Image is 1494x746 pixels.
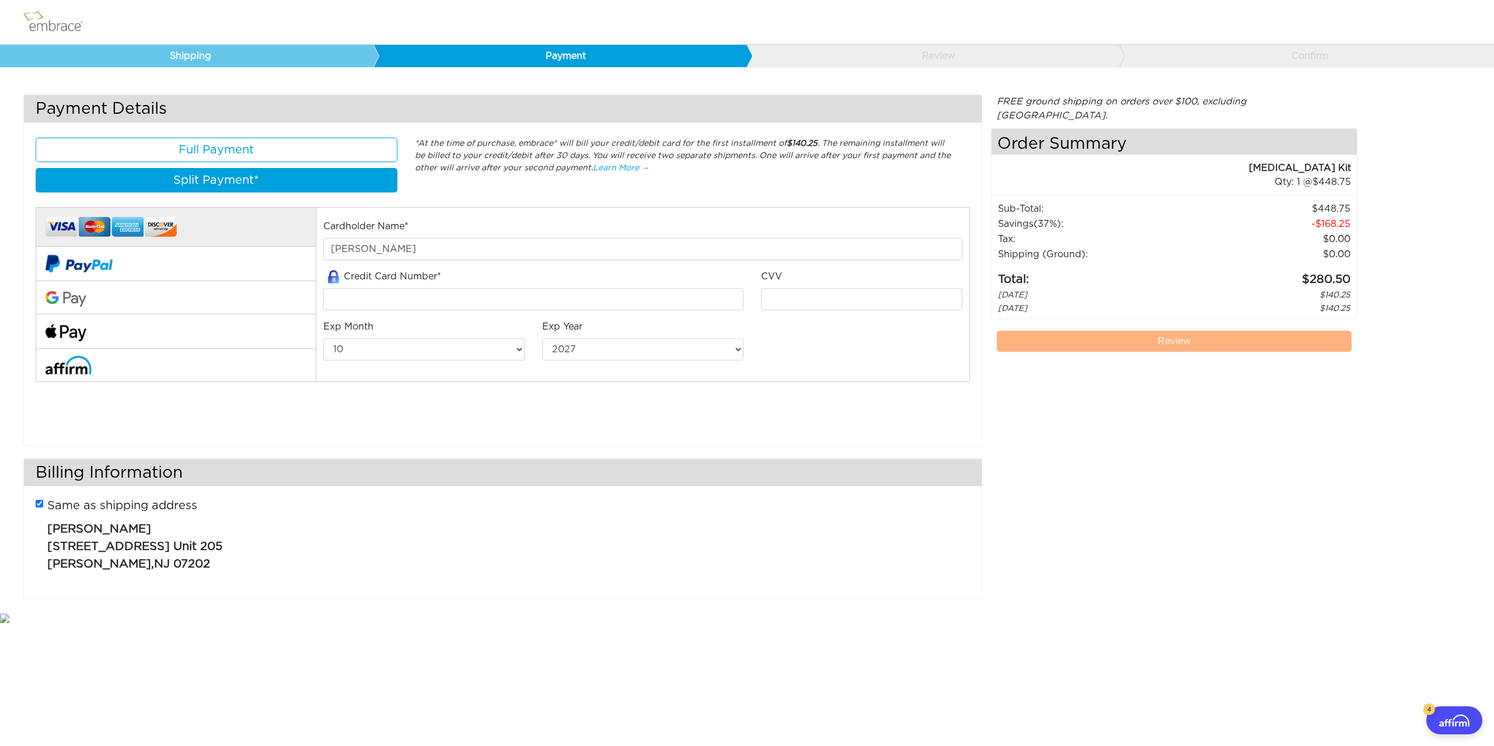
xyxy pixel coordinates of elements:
[1192,232,1350,247] td: 0.00
[36,138,397,162] button: Full Payment
[997,247,1192,262] td: Shipping (Ground):
[46,213,177,241] img: credit-cards.png
[46,356,92,374] img: affirm-logo.svg
[997,232,1192,247] td: Tax:
[761,269,782,283] label: CVV
[46,291,86,307] img: Google-Pay-Logo.svg
[542,320,582,334] label: Exp Year
[173,541,222,552] span: Unit 205
[415,138,953,174] p: *At the time of purchase, embrace® will bill your credit/debit card for the first installment of ...
[20,8,96,37] img: logo.png
[1192,289,1350,302] td: 140.25
[997,331,1352,352] a: Review
[46,324,86,341] img: fullApplePay.png
[997,289,1192,302] td: [DATE]
[1192,216,1350,232] td: 168.25
[1313,177,1351,187] span: 448.75
[997,201,1192,216] td: Sub-Total:
[1192,201,1350,216] td: 448.75
[1034,219,1061,229] span: (37%)
[1192,302,1350,316] td: 140.25
[593,164,650,172] a: Learn More →
[47,558,151,570] span: [PERSON_NAME]
[787,139,818,148] span: 140.25
[1192,247,1350,262] td: $0.00
[46,247,113,281] img: paypal-v2.png
[24,95,982,122] h3: Payment Details
[997,262,1192,289] td: Total:
[36,168,397,192] button: Split Payment*
[323,320,373,334] label: Exp Month
[47,514,961,573] p: ,
[991,94,1357,122] div: FREE ground shipping on orders over $100, excluding [GEOGRAPHIC_DATA].
[323,219,409,233] label: Cardholder Name*
[154,558,170,570] span: NJ
[323,270,344,283] img: amazon-lock.png
[1192,262,1350,289] td: 280.50
[47,497,197,514] label: Same as shipping address
[373,45,746,67] a: Payment
[992,161,1351,175] div: [MEDICAL_DATA] Kit
[997,216,1192,232] td: Savings :
[1006,175,1351,189] div: 1 @
[992,129,1357,155] h4: Order Summary
[323,269,441,284] label: Credit Card Number*
[173,558,210,570] span: 07202
[47,523,151,535] span: [PERSON_NAME]
[746,45,1119,67] a: Review
[1119,45,1492,67] a: Confirm
[24,459,982,486] h3: Billing Information
[997,302,1192,316] td: [DATE]
[47,541,170,552] span: [STREET_ADDRESS]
